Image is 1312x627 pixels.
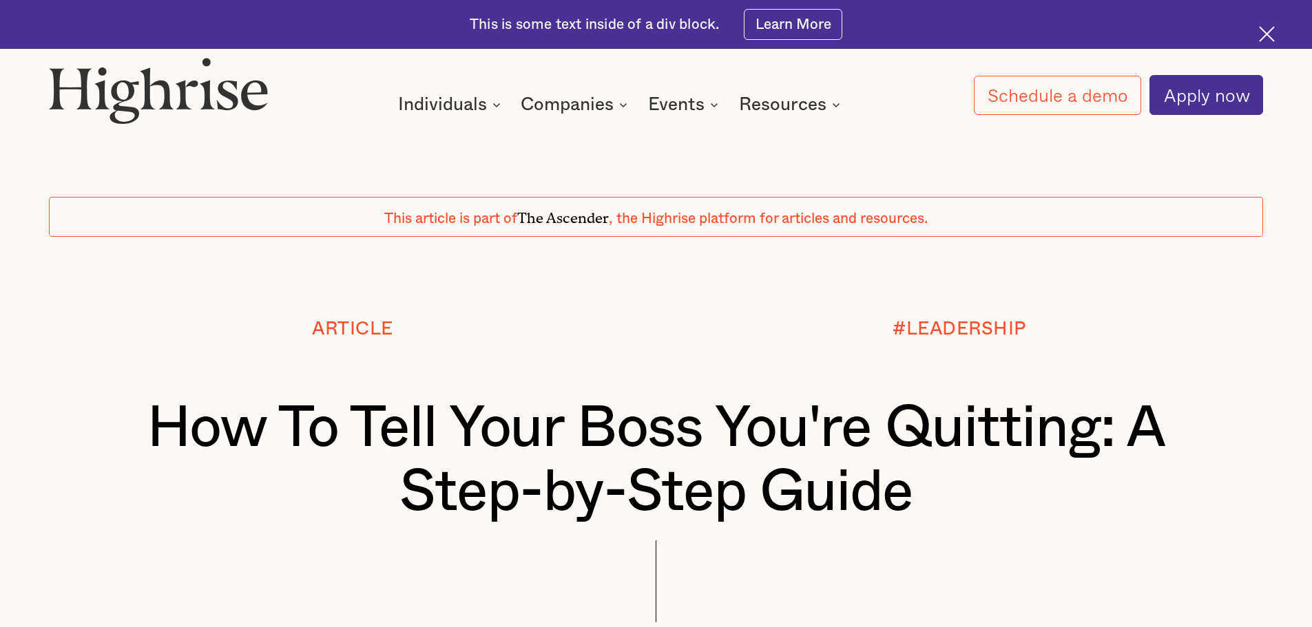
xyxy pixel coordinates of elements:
[49,57,268,123] img: Highrise logo
[1259,26,1275,42] img: Cross icon
[739,96,826,113] div: Resources
[312,319,393,339] div: Article
[648,96,705,113] div: Events
[384,211,517,226] span: This article is part of
[744,9,842,40] a: Learn More
[398,96,487,113] div: Individuals
[100,396,1213,525] h1: How To Tell Your Boss You're Quitting: A Step-by-Step Guide
[609,211,928,226] span: , the Highrise platform for articles and resources.
[521,96,614,113] div: Companies
[398,96,505,113] div: Individuals
[1149,75,1263,115] a: Apply now
[739,96,844,113] div: Resources
[470,15,719,34] div: This is some text inside of a div block.
[521,96,632,113] div: Companies
[517,206,609,223] span: The Ascender
[648,96,722,113] div: Events
[893,319,1026,339] div: #LEADERSHIP
[974,76,1142,115] a: Schedule a demo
